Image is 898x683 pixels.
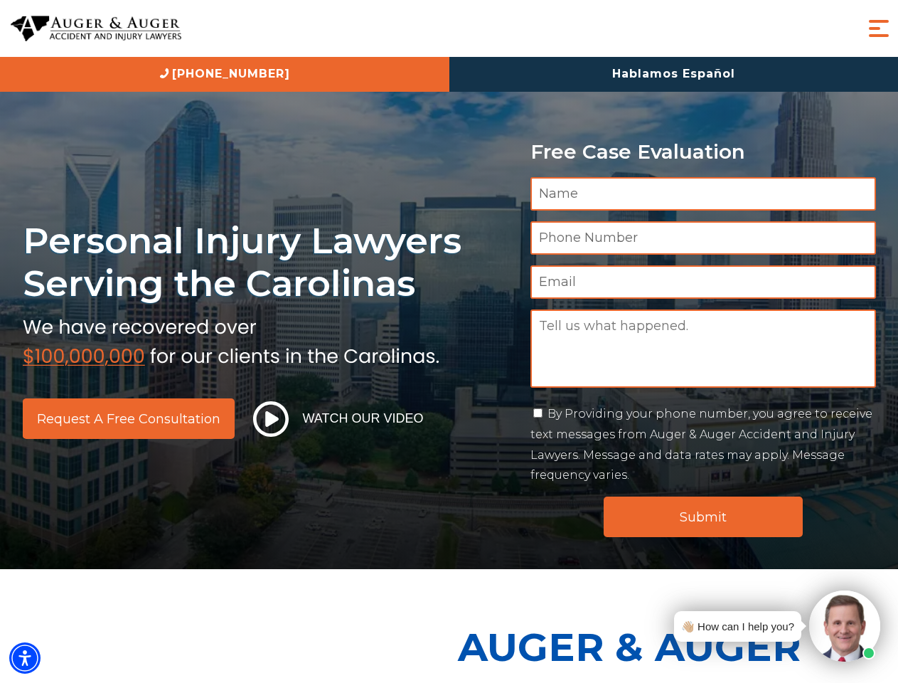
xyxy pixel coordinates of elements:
[23,398,235,439] a: Request a Free Consultation
[11,16,181,42] img: Auger & Auger Accident and Injury Lawyers Logo
[865,14,893,43] button: Menu
[9,642,41,674] div: Accessibility Menu
[604,497,803,537] input: Submit
[530,407,872,482] label: By Providing your phone number, you agree to receive text messages from Auger & Auger Accident an...
[458,612,890,682] p: Auger & Auger
[530,265,876,299] input: Email
[530,141,876,163] p: Free Case Evaluation
[23,219,513,305] h1: Personal Injury Lawyers Serving the Carolinas
[37,413,220,425] span: Request a Free Consultation
[23,312,439,366] img: sub text
[530,221,876,255] input: Phone Number
[249,401,428,438] button: Watch Our Video
[681,617,794,636] div: 👋🏼 How can I help you?
[809,591,880,662] img: Intaker widget Avatar
[530,177,876,211] input: Name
